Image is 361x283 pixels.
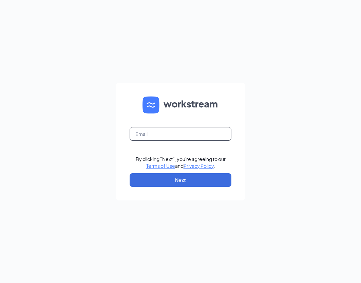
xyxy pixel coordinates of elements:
button: Next [130,173,231,187]
input: Email [130,127,231,141]
div: By clicking "Next", you're agreeing to our and . [136,156,226,169]
a: Terms of Use [146,163,175,169]
a: Privacy Policy [184,163,214,169]
img: WS logo and Workstream text [142,96,218,113]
